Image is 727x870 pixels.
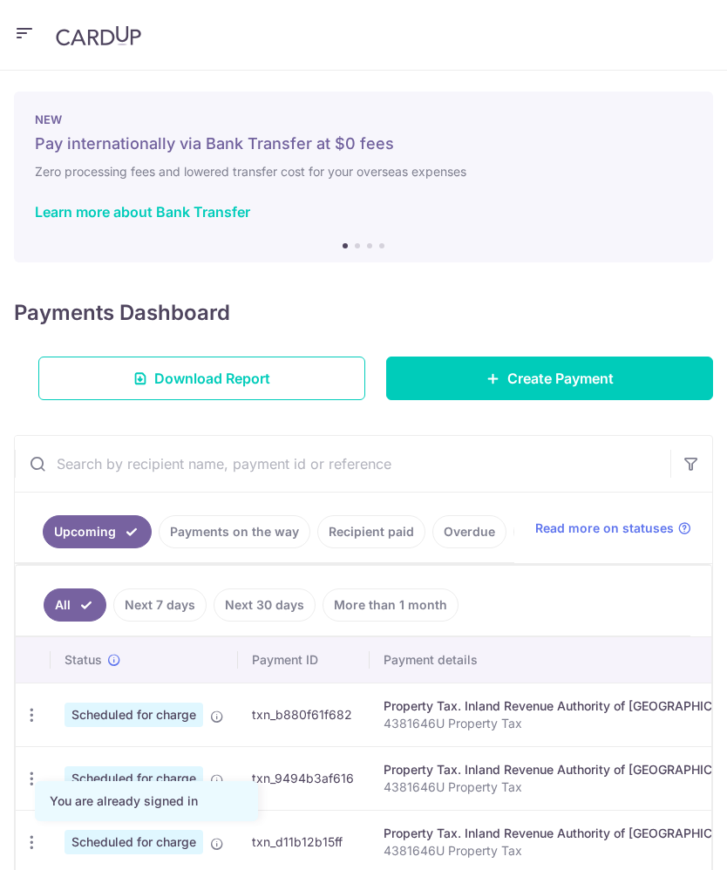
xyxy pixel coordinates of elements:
h5: Pay internationally via Bank Transfer at $0 fees [35,133,692,154]
a: Learn more about Bank Transfer [35,203,250,221]
span: Scheduled for charge [65,830,203,854]
a: Next 7 days [113,588,207,622]
a: Download Report [38,357,365,400]
img: CardUp [56,25,141,46]
h4: Payments Dashboard [14,297,230,329]
span: Download Report [154,368,270,389]
a: Next 30 days [214,588,316,622]
a: Read more on statuses [535,520,691,537]
p: NEW [35,112,692,126]
a: Recipient paid [317,515,425,548]
span: Scheduled for charge [65,703,203,727]
span: Create Payment [507,368,614,389]
a: More than 1 month [323,588,459,622]
a: Create Payment [386,357,713,400]
h6: Zero processing fees and lowered transfer cost for your overseas expenses [35,161,692,182]
div: You are already signed in [50,792,243,810]
span: Read more on statuses [535,520,674,537]
span: Scheduled for charge [65,766,203,791]
a: Upcoming [43,515,152,548]
a: All [44,588,106,622]
td: txn_b880f61f682 [238,683,370,746]
a: Payments on the way [159,515,310,548]
th: Payment ID [238,637,370,683]
a: Overdue [432,515,506,548]
input: Search by recipient name, payment id or reference [15,436,670,492]
span: Status [65,651,102,669]
a: Cancelled [513,515,595,548]
td: txn_9494b3af616 [238,746,370,810]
